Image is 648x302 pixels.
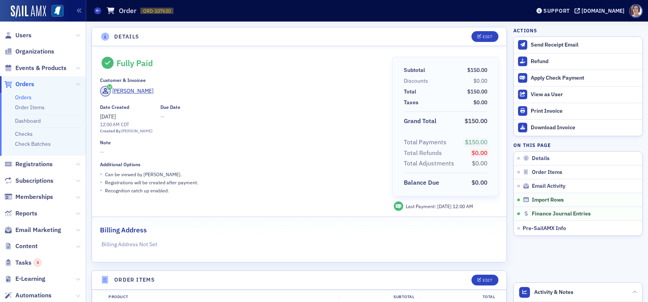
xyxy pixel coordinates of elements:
span: Order Items [532,169,562,176]
div: Grand Total [404,117,436,126]
span: — [160,113,180,121]
span: $0.00 [473,99,487,106]
p: Recognition catch up enabled. [105,187,169,194]
span: Discounts [404,77,431,85]
span: Registrations [15,160,53,169]
span: Import Rows [532,197,564,204]
img: SailAMX [11,5,46,18]
div: Edit [483,35,492,39]
span: • [100,178,102,186]
span: Total Refunds [404,148,445,158]
a: Download Invoice [514,119,642,136]
div: Due Date [160,104,180,110]
div: Product [103,294,339,300]
span: Finance Journal Entries [532,210,591,217]
a: Dashboard [15,117,41,124]
a: Memberships [4,193,53,201]
span: Taxes [404,98,421,107]
div: [DOMAIN_NAME] [581,7,625,14]
div: Print Invoice [531,108,638,115]
div: Apply Check Payment [531,75,638,82]
a: Email Marketing [4,226,61,234]
a: Subscriptions [4,177,53,185]
div: Date Created [100,104,129,110]
a: [PERSON_NAME] [100,86,153,97]
button: Edit [471,275,498,285]
div: Send Receipt Email [531,42,638,48]
span: Profile [629,4,643,18]
h1: Order [119,6,137,15]
span: Activity & Notes [534,288,573,296]
div: Additional Options [100,162,140,167]
a: Automations [4,291,52,300]
span: Organizations [15,47,54,56]
span: $0.00 [472,159,487,167]
span: — [100,148,382,156]
span: Reports [15,209,37,218]
a: Orders [15,94,32,101]
a: Events & Products [4,64,67,72]
div: Subtotal [404,66,425,74]
span: Total [404,88,419,96]
span: CDT [120,121,130,127]
div: View as User [531,91,638,98]
span: Automations [15,291,52,300]
span: Email Marketing [15,226,61,234]
div: [PERSON_NAME] [112,87,153,95]
div: Balance Due [404,178,439,187]
h4: On this page [513,142,643,148]
div: Total [420,294,501,300]
p: Can be viewed by [PERSON_NAME] . [105,171,182,178]
span: Subscriptions [15,177,53,185]
button: Edit [471,31,498,42]
div: Customer & Invoicee [100,77,146,83]
a: Checks [15,130,33,137]
span: Total Payments [404,138,449,147]
a: Order Items [15,104,45,111]
span: Details [532,155,550,162]
h2: Billing Address [100,225,147,235]
button: View as User [514,86,642,103]
div: Edit [483,278,492,282]
time: 12:00 AM [100,121,120,127]
span: Email Activity [532,183,565,190]
h4: Actions [513,27,537,34]
a: View Homepage [46,5,63,18]
span: ORD-107630 [143,8,171,14]
a: Print Invoice [514,103,642,119]
span: Content [15,242,38,250]
div: Total Payments [404,138,446,147]
button: [DOMAIN_NAME] [575,8,627,13]
span: Grand Total [404,117,439,126]
span: $150.00 [467,88,487,95]
p: Billing Address Not Set [102,240,497,249]
p: Registrations will be created after payment. [105,179,198,186]
span: Total Adjustments [404,159,457,168]
a: Reports [4,209,37,218]
span: Users [15,31,32,40]
span: $0.00 [471,149,487,157]
a: Users [4,31,32,40]
button: Apply Check Payment [514,70,642,86]
div: Last Payment: [406,203,473,210]
button: Refund [514,53,642,70]
span: $0.00 [471,179,487,186]
img: SailAMX [52,5,63,17]
div: Download Invoice [531,124,638,131]
div: Total Adjustments [404,159,454,168]
div: Note [100,140,111,145]
button: Send Receipt Email [514,37,642,53]
div: Total Refunds [404,148,442,158]
span: [DATE] [437,203,453,209]
span: • [100,170,102,178]
span: Created By: [100,128,122,133]
div: Subtotal [339,294,420,300]
div: Taxes [404,98,418,107]
span: [DATE] [100,113,116,120]
div: Discounts [404,77,428,85]
span: Orders [15,80,34,88]
div: [PERSON_NAME] [122,128,152,134]
span: Pre-SailAMX Info [523,225,566,232]
span: Balance Due [404,178,442,187]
